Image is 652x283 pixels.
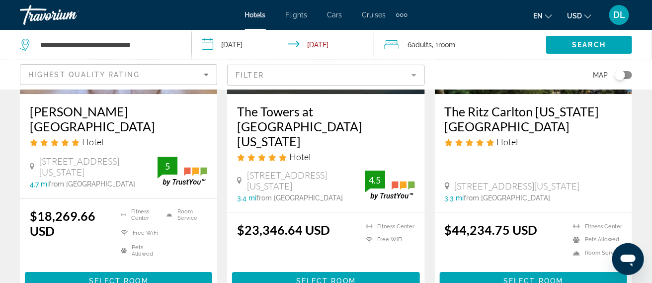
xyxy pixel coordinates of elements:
li: Free WiFi [361,236,415,244]
a: Flights [286,11,308,19]
li: Room Service [162,208,207,221]
iframe: Button to launch messaging window [612,243,644,275]
li: Pets Allowed [568,236,622,244]
span: [STREET_ADDRESS][US_STATE] [455,181,580,191]
button: Search [546,36,632,54]
a: Travorium [20,2,119,28]
button: Change language [533,8,552,23]
div: 5 star Hotel [445,136,622,147]
span: Room [439,41,456,49]
span: Search [572,41,606,49]
li: Room Service [568,249,622,257]
button: Check-in date: Dec 27, 2025 Check-out date: Jan 2, 2026 [192,30,374,60]
button: Extra navigation items [396,7,407,23]
button: User Menu [606,4,632,25]
span: en [533,12,543,20]
ins: $18,269.66 USD [30,208,95,238]
ins: $23,346.64 USD [237,222,330,237]
span: Highest Quality Rating [28,71,140,79]
li: Fitness Center [361,222,415,231]
button: Toggle map [608,71,632,80]
img: trustyou-badge.svg [365,171,415,200]
a: The Ritz Carlton [US_STATE][GEOGRAPHIC_DATA] [445,104,622,134]
a: Cruises [362,11,386,19]
span: Adults [412,41,432,49]
div: 5 star Hotel [237,151,414,162]
button: Travelers: 6 adults, 0 children [374,30,546,60]
ins: $44,234.75 USD [445,222,538,237]
span: Map [593,68,608,82]
span: Hotel [82,136,103,147]
button: Change currency [567,8,591,23]
span: from [GEOGRAPHIC_DATA] [256,194,343,202]
span: 3.4 mi [237,194,256,202]
li: Pets Allowed [116,244,162,257]
a: Cars [327,11,342,19]
div: 5 star Hotel [30,136,207,147]
span: Hotel [289,151,311,162]
li: Fitness Center [116,208,162,221]
span: [STREET_ADDRESS][US_STATE] [247,170,365,191]
span: 3.3 mi [445,194,464,202]
div: 5 [158,160,177,172]
span: 6 [408,38,432,52]
span: Hotel [497,136,518,147]
div: 4.5 [365,174,385,186]
mat-select: Sort by [28,69,209,81]
span: DL [613,10,625,20]
img: trustyou-badge.svg [158,157,207,186]
span: from [GEOGRAPHIC_DATA] [49,180,135,188]
span: 4.7 mi [30,180,49,188]
a: The Towers at [GEOGRAPHIC_DATA][US_STATE] [237,104,414,149]
a: [PERSON_NAME] [GEOGRAPHIC_DATA] [30,104,207,134]
li: Free WiFi [116,226,162,239]
span: , 1 [432,38,456,52]
span: from [GEOGRAPHIC_DATA] [464,194,551,202]
span: USD [567,12,582,20]
span: [STREET_ADDRESS][US_STATE] [39,156,158,178]
li: Fitness Center [568,222,622,231]
button: Filter [227,64,424,86]
a: Hotels [245,11,266,19]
